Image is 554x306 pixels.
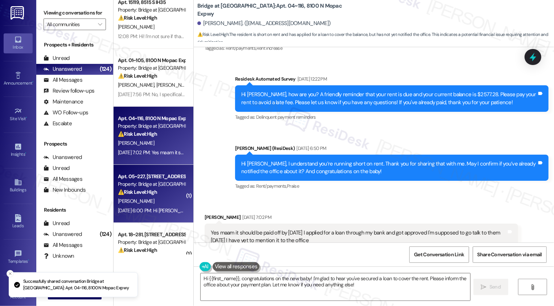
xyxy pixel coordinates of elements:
strong: ⚠️ Risk Level: High [118,131,157,137]
span: • [25,151,26,156]
span: Rent increase [257,45,283,51]
div: Apt. 05~227, [STREET_ADDRESS] [118,173,185,180]
span: • [32,79,33,85]
div: Unanswered [44,230,82,238]
strong: ⚠️ Risk Level: High [118,15,157,21]
button: Close toast [7,270,14,277]
div: 12:08 PM: Hi! I'm not sure if that was completed yet, but I sent you an email earlier this weeken... [118,33,372,40]
div: [DATE] 7:02 PM [241,213,271,221]
div: Unread [44,54,70,62]
div: Apt. 04~116, 8100 N Mopac Expwy [118,115,185,122]
span: Rent/payments , [226,45,257,51]
div: Unread [44,164,70,172]
div: Property: Bridge at [GEOGRAPHIC_DATA] [118,6,185,14]
img: ResiDesk Logo [11,6,25,20]
div: [PERSON_NAME] (ResiDesk) [235,144,549,155]
span: Send [489,283,501,291]
div: Property: Bridge at [GEOGRAPHIC_DATA] [118,180,185,188]
span: [PERSON_NAME] [118,198,154,204]
strong: ⚠️ Risk Level: High [118,189,157,195]
div: Tagged as: [235,112,549,122]
a: Account [4,283,33,303]
div: Apt. 18~281, [STREET_ADDRESS] [118,231,185,238]
span: Delinquent payment reminders [256,114,316,120]
div: Prospects + Residents [36,41,113,49]
div: Property: Bridge at [GEOGRAPHIC_DATA] [118,64,185,72]
i:  [98,21,102,27]
span: • [26,115,27,120]
div: All Messages [44,76,82,84]
div: Unanswered [44,65,82,73]
div: Unanswered [44,154,82,161]
input: All communities [47,19,94,30]
div: Tagged as: [235,181,549,191]
span: • [28,258,29,263]
div: Yes maam it should be paid off by [DATE] I applied for a loan through my bank and got approved I'... [211,229,506,245]
textarea: Hi {{first_name}}, congratulations on the new baby! I'm glad to hear you've secured a loan to cov... [201,273,470,301]
div: Residents [36,206,113,214]
div: [DATE] 7:02 PM: Yes maam it should be paid off by [DATE] I applied for a loan through my bank and... [118,149,512,156]
span: [PERSON_NAME] [118,82,156,88]
a: Templates • [4,248,33,267]
i:  [530,284,535,290]
i:  [481,284,487,290]
b: Bridge at [GEOGRAPHIC_DATA]: Apt. 04~116, 8100 N Mopac Expwy [197,2,342,18]
a: Site Visit • [4,105,33,125]
div: Property: Bridge at [GEOGRAPHIC_DATA] [118,122,185,130]
span: [PERSON_NAME] [118,24,154,30]
span: [PERSON_NAME] [118,140,154,146]
div: [DATE] 12:22 PM [296,75,327,83]
div: [DATE] 6:50 PM [295,144,327,152]
div: Tagged as: [205,43,518,53]
span: : The resident is short on rent and has applied for a loan to cover the balance, but has not yet ... [197,31,554,46]
div: [DATE] 7:56 PM: No, I specifically pointed it out to them and they just ignored the statement and... [118,91,433,98]
a: Inbox [4,33,33,53]
a: Leads [4,212,33,232]
span: Get Conversation Link [414,251,464,258]
div: Apt. 01~105, 8100 N Mopac Expwy [118,57,185,64]
p: Successfully shared conversation Bridge at [GEOGRAPHIC_DATA]: Apt. 04~116, 8100 N Mopac Expwy [23,278,132,291]
div: [PERSON_NAME]. ([EMAIL_ADDRESS][DOMAIN_NAME]) [197,20,331,27]
span: Share Conversation via email [477,251,542,258]
div: Unknown [44,252,74,260]
button: Share Conversation via email [473,246,547,263]
span: [PERSON_NAME] [156,82,192,88]
div: [PERSON_NAME] [205,213,518,224]
div: New Inbounds [44,186,86,194]
strong: ⚠️ Risk Level: High [197,32,229,37]
a: Insights • [4,140,33,160]
div: Hi [PERSON_NAME], how are you? A friendly reminder that your rent is due and your current balance... [241,91,537,106]
div: Property: Bridge at [GEOGRAPHIC_DATA] [118,238,185,246]
strong: ⚠️ Risk Level: High [118,73,157,79]
label: Viewing conversations for [44,7,106,19]
button: Get Conversation Link [409,246,469,263]
div: All Messages [44,241,82,249]
div: Hi [PERSON_NAME], I understand you’re running short on rent. Thank you for sharing that with me. ... [241,160,537,176]
div: (124) [98,229,113,240]
span: Rent/payments , [256,183,287,189]
div: Prospects [36,140,113,148]
div: (124) [98,64,113,75]
a: Buildings [4,176,33,196]
div: Residesk Automated Survey [235,75,549,85]
div: Unread [44,220,70,227]
div: Maintenance [44,98,83,106]
button: Send [473,279,509,295]
div: Escalate [44,120,72,127]
div: All Messages [44,175,82,183]
strong: ⚠️ Risk Level: High [118,247,157,253]
div: Review follow-ups [44,87,94,95]
div: WO Follow-ups [44,109,88,117]
span: Praise [287,183,299,189]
